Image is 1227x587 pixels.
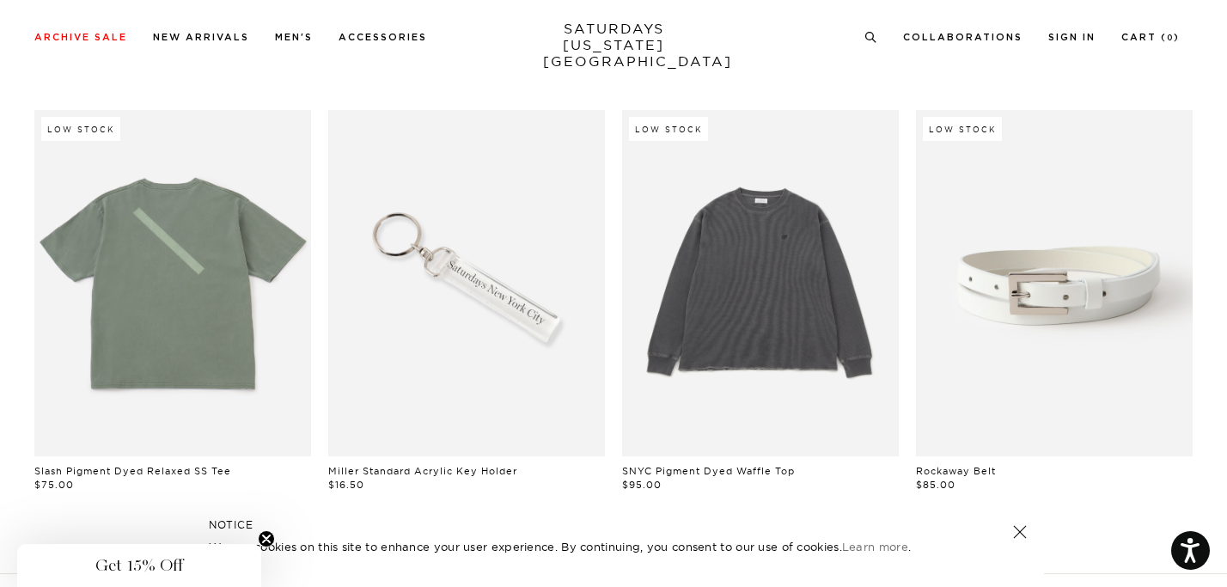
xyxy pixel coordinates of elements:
[41,117,120,141] div: Low Stock
[328,479,364,491] span: $16.50
[1167,34,1174,42] small: 0
[1048,33,1096,42] a: Sign In
[209,538,957,555] p: We use cookies on this site to enhance your user experience. By continuing, you consent to our us...
[916,479,955,491] span: $85.00
[275,33,313,42] a: Men's
[328,63,368,75] span: $75.00
[622,465,795,477] a: SNYC Pigment Dyed Waffle Top
[1121,33,1180,42] a: Cart (0)
[903,33,1022,42] a: Collaborations
[923,117,1002,141] div: Low Stock
[153,33,249,42] a: New Arrivals
[339,33,427,42] a: Accessories
[543,21,685,70] a: SATURDAYS[US_STATE][GEOGRAPHIC_DATA]
[328,465,517,477] a: Miller Standard Acrylic Key Holder
[95,555,183,576] span: Get 15% Off
[258,530,275,547] button: Close teaser
[34,63,74,75] span: $75.00
[622,479,662,491] span: $95.00
[629,117,708,141] div: Low Stock
[34,33,127,42] a: Archive Sale
[842,540,908,553] a: Learn more
[34,465,231,477] a: Slash Pigment Dyed Relaxed SS Tee
[34,479,74,491] span: $75.00
[916,63,955,75] span: $75.00
[209,517,1018,533] h5: NOTICE
[622,63,662,75] span: $75.00
[916,465,996,477] a: Rockaway Belt
[17,544,261,587] div: Get 15% OffClose teaser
